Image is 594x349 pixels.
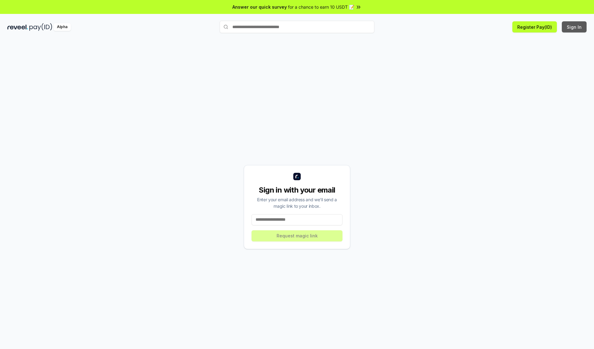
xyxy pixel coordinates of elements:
[252,185,342,195] div: Sign in with your email
[252,196,342,209] div: Enter your email address and we’ll send a magic link to your inbox.
[232,4,287,10] span: Answer our quick survey
[7,23,28,31] img: reveel_dark
[288,4,354,10] span: for a chance to earn 10 USDT 📝
[562,21,587,32] button: Sign In
[54,23,71,31] div: Alpha
[29,23,52,31] img: pay_id
[293,173,301,180] img: logo_small
[512,21,557,32] button: Register Pay(ID)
